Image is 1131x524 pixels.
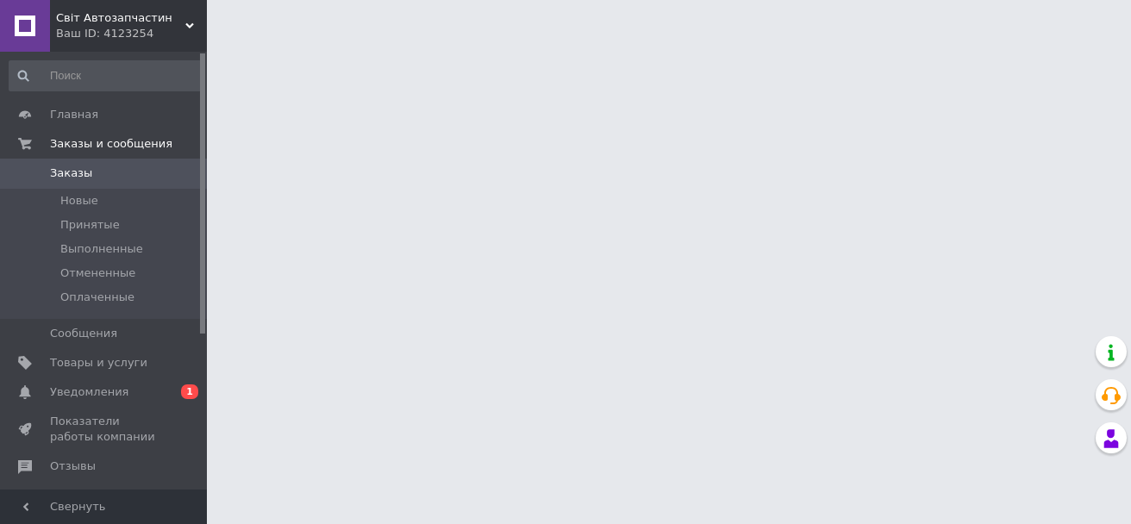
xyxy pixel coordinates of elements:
span: Заказы [50,165,92,181]
input: Поиск [9,60,203,91]
span: Новые [60,193,98,209]
span: Принятые [60,217,120,233]
span: 1 [181,384,198,399]
span: Товары и услуги [50,355,147,371]
span: Уведомления [50,384,128,400]
span: Світ Автозапчастин [56,10,185,26]
span: Главная [50,107,98,122]
span: Отмененные [60,265,135,281]
span: Покупатели [50,489,121,504]
span: Заказы и сообщения [50,136,172,152]
span: Показатели работы компании [50,414,159,445]
span: Отзывы [50,458,96,474]
div: Ваш ID: 4123254 [56,26,207,41]
span: Оплаченные [60,290,134,305]
span: Сообщения [50,326,117,341]
span: Выполненные [60,241,143,257]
